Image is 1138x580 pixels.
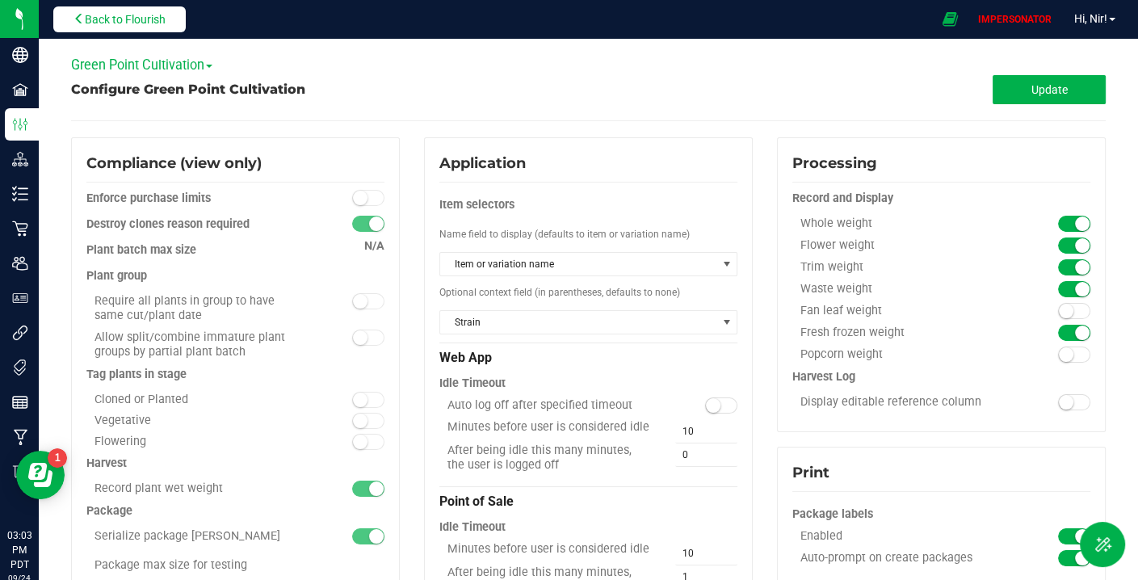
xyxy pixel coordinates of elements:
[86,216,310,233] div: Destroy clones reason required
[86,268,384,284] div: Plant group
[792,153,1090,174] div: Processing
[71,82,305,97] span: Configure Green Point Cultivation
[86,367,384,383] div: Tag plants in stage
[439,513,737,542] div: Idle Timeout
[86,294,310,323] div: Require all plants in group to have same cut/plant date
[792,238,1016,253] div: Flower weight
[86,456,384,472] div: Harvest
[675,420,737,443] input: 10
[12,359,28,376] inline-svg: Tags
[85,13,166,26] span: Back to Flourish
[792,260,1016,275] div: Trim weight
[86,503,384,519] div: Package
[86,242,384,258] div: Plant batch max size
[675,443,737,466] input: 0
[792,500,1090,529] div: Package labels
[86,153,384,174] div: Compliance (view only)
[792,191,1090,207] div: Record and Display
[12,221,28,237] inline-svg: Retail
[7,528,31,572] p: 03:03 PM PDT
[364,239,384,253] span: N/A
[439,153,737,174] div: Application
[86,481,310,496] div: Record plant wet weight
[1074,12,1107,25] span: Hi, Nir!
[675,542,737,565] input: 10
[439,278,737,307] div: Optional context field (in parentheses, defaults to none)
[792,551,1016,565] div: Auto-prompt on create packages
[439,542,663,557] div: Minutes before user is considered idle
[12,325,28,341] inline-svg: Integrations
[439,220,737,249] div: Name field to display (defaults to item or variation name)
[792,462,1090,484] div: Print
[86,529,310,544] div: Serialize package [PERSON_NAME]
[12,82,28,98] inline-svg: Facilities
[792,529,1016,544] div: Enabled
[792,347,1016,362] div: Popcorn weight
[12,116,28,132] inline-svg: Configuration
[48,448,67,468] iframe: Resource center unread badge
[12,151,28,167] inline-svg: Distribution
[439,486,737,513] div: Point of Sale
[440,253,716,275] span: Item or variation name
[440,311,716,334] span: Strain
[424,497,753,508] configuration-section-card: Application
[71,506,400,517] configuration-section-card: Compliance (view only)
[777,491,1106,502] configuration-section-card: Print
[439,398,663,413] div: Auto log off after specified timeout
[12,290,28,306] inline-svg: User Roles
[86,414,310,427] div: Vegetative
[993,75,1106,104] button: Update
[86,191,310,207] div: Enforce purchase limits
[12,394,28,410] inline-svg: Reports
[439,443,663,473] div: After being idle this many minutes, the user is logged off
[792,216,1016,231] div: Whole weight
[16,451,65,499] iframe: Resource center
[12,186,28,202] inline-svg: Inventory
[86,551,384,580] div: Package max size for testing
[972,12,1058,27] p: IMPERSONATOR
[439,369,737,398] div: Idle Timeout
[86,330,310,359] div: Allow split/combine immature plant groups by partial plant batch
[792,395,1016,410] div: Display editable reference column
[439,191,737,220] div: Item selectors
[53,6,186,32] button: Back to Flourish
[12,47,28,63] inline-svg: Company
[86,435,310,448] div: Flowering
[792,282,1016,296] div: Waste weight
[86,393,310,406] div: Cloned or Planted
[1080,522,1125,567] button: Toggle Menu
[792,326,1016,340] div: Fresh frozen weight
[1031,83,1068,96] span: Update
[12,464,28,480] inline-svg: Billing
[439,420,663,435] div: Minutes before user is considered idle
[71,57,212,73] span: Green Point Cultivation
[12,255,28,271] inline-svg: Users
[439,343,737,369] div: Web App
[792,369,1090,385] div: Harvest Log
[777,372,1106,383] configuration-section-card: Processing
[931,3,968,35] span: Open Ecommerce Menu
[792,304,1016,318] div: Fan leaf weight
[12,429,28,445] inline-svg: Manufacturing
